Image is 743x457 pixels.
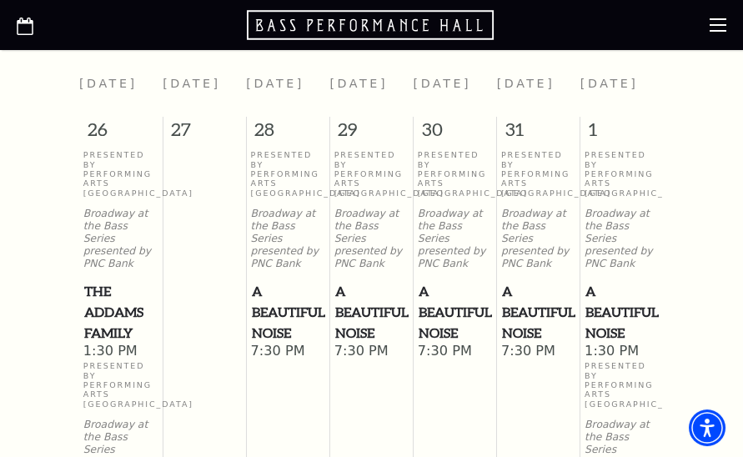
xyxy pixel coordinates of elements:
[585,343,660,361] span: 1:30 PM
[335,281,409,343] span: A Beautiful Noise
[414,117,496,150] span: 30
[585,281,660,343] a: A Beautiful Noise
[252,281,325,343] span: A Beautiful Noise
[246,77,304,90] span: [DATE]
[501,150,576,198] p: Presented By Performing Arts [GEOGRAPHIC_DATA]
[334,208,409,269] p: Broadway at the Bass Series presented by PNC Bank
[497,117,580,150] span: 31
[497,77,555,90] span: [DATE]
[79,117,163,150] span: 26
[585,208,660,269] p: Broadway at the Bass Series presented by PNC Bank
[585,150,660,198] p: Presented By Performing Arts [GEOGRAPHIC_DATA]
[83,361,158,409] p: Presented By Performing Arts [GEOGRAPHIC_DATA]
[501,343,576,361] span: 7:30 PM
[163,77,221,90] span: [DATE]
[334,281,409,343] a: A Beautiful Noise
[251,343,326,361] span: 7:30 PM
[585,361,660,409] p: Presented By Performing Arts [GEOGRAPHIC_DATA]
[502,281,575,343] span: A Beautiful Noise
[251,281,326,343] a: A Beautiful Noise
[419,281,492,343] span: A Beautiful Noise
[84,281,158,343] span: The Addams Family
[251,150,326,198] p: Presented By Performing Arts [GEOGRAPHIC_DATA]
[334,343,409,361] span: 7:30 PM
[79,77,138,90] span: [DATE]
[418,150,493,198] p: Presented By Performing Arts [GEOGRAPHIC_DATA]
[330,117,413,150] span: 29
[17,13,33,38] a: Open this option
[83,343,158,361] span: 1:30 PM
[418,208,493,269] p: Broadway at the Bass Series presented by PNC Bank
[689,409,725,446] div: Accessibility Menu
[83,281,158,343] a: The Addams Family
[501,281,576,343] a: A Beautiful Noise
[418,343,493,361] span: 7:30 PM
[414,77,472,90] span: [DATE]
[334,150,409,198] p: Presented By Performing Arts [GEOGRAPHIC_DATA]
[163,117,246,150] span: 27
[251,208,326,269] p: Broadway at the Bass Series presented by PNC Bank
[247,8,497,42] a: Open this option
[83,208,158,269] p: Broadway at the Bass Series presented by PNC Bank
[501,208,576,269] p: Broadway at the Bass Series presented by PNC Bank
[247,117,329,150] span: 28
[329,77,388,90] span: [DATE]
[580,117,664,150] span: 1
[418,281,493,343] a: A Beautiful Noise
[580,77,639,90] span: [DATE]
[585,281,659,343] span: A Beautiful Noise
[83,150,158,198] p: Presented By Performing Arts [GEOGRAPHIC_DATA]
